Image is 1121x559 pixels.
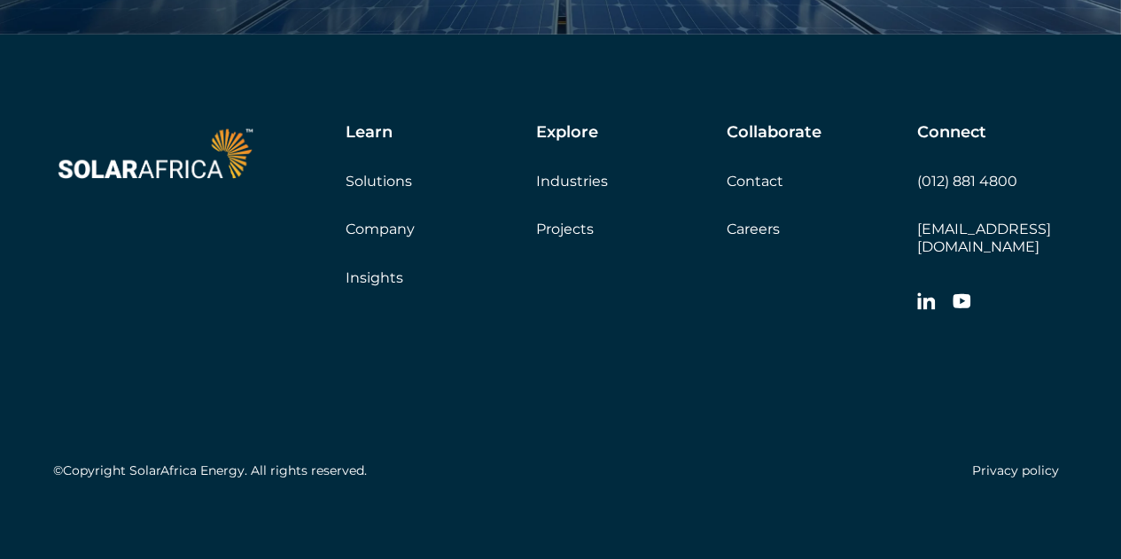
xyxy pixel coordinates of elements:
a: (012) 881 4800 [917,173,1017,190]
a: Contact [727,173,783,190]
h5: ©Copyright SolarAfrica Energy. All rights reserved. [53,463,367,478]
a: Projects [536,221,594,237]
a: Industries [536,173,608,190]
a: Solutions [346,173,412,190]
h5: Connect [917,123,986,143]
h5: Collaborate [727,123,821,143]
a: Company [346,221,415,237]
a: Careers [727,221,780,237]
a: [EMAIL_ADDRESS][DOMAIN_NAME] [917,221,1051,254]
a: Insights [346,269,403,286]
h5: Explore [536,123,598,143]
h5: Learn [346,123,393,143]
a: Privacy policy [972,462,1059,478]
